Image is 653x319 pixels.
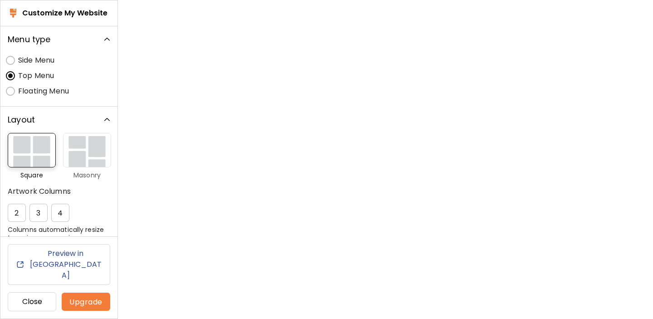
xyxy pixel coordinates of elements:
[34,208,43,218] span: 3
[8,226,110,242] h6: Columns automatically resize to various screen sizes.
[8,34,51,45] p: Menu type
[13,208,21,218] span: 2
[8,186,110,196] h6: Artwork Columns
[8,244,110,285] a: Preview in [GEOGRAPHIC_DATA]
[63,133,111,167] img: MASONRY
[18,55,54,66] span: Side Menu
[22,8,107,18] h5: Customize My Website
[8,133,56,167] img: GRID
[8,83,110,99] div: FLOATING_NAVIGATION
[29,248,102,281] h6: Preview in [GEOGRAPHIC_DATA]
[0,133,117,302] div: Menu type
[8,171,56,179] h6: Square
[0,107,117,133] div: Layout
[51,204,69,222] button: 4
[0,53,117,106] div: Menu type
[15,260,25,269] img: icon
[8,68,110,83] div: TOP_NAVIGATION
[8,204,26,222] button: 2
[18,86,69,97] span: Floating Menu
[8,292,56,311] a: Close
[8,53,110,68] div: SIDE_NAVIGATION
[29,204,48,222] button: 3
[15,296,49,307] h6: Close
[102,115,112,124] img: rightChevron
[56,208,64,218] span: 4
[69,297,103,307] span: Upgrade
[102,35,112,44] img: rightChevron
[18,70,54,81] span: Top Menu
[8,8,19,19] img: paintBrush
[0,26,117,53] div: Menu type
[63,171,111,179] h6: Masonry
[62,293,110,311] button: Upgrade
[8,114,35,126] p: Layout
